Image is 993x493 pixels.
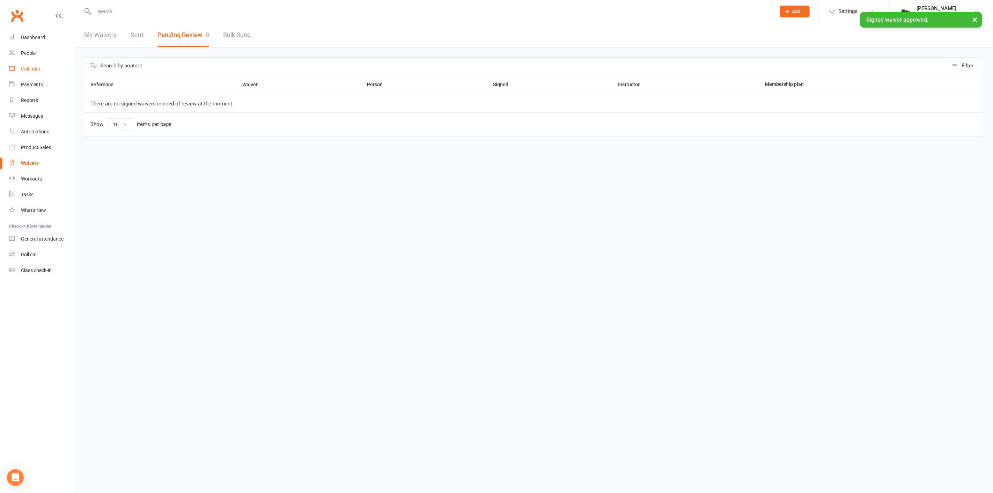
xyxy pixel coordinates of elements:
button: Instructor [618,80,647,89]
a: My Waivers [84,23,117,47]
a: Reports [9,93,74,108]
div: Tasks [21,192,34,197]
a: General attendance kiosk mode [9,231,74,247]
button: Signed [493,80,516,89]
div: Class check-in [21,267,52,273]
a: Workouts [9,171,74,187]
div: General attendance [21,236,64,242]
span: Instructor [618,82,647,87]
div: Automations [21,129,49,134]
input: Search... [92,7,771,16]
img: thumb_image1749576563.png [899,5,913,19]
div: [PERSON_NAME] [917,5,956,12]
div: Payments [21,82,43,87]
button: Pending Review0 [157,23,209,47]
div: Roll call [21,252,37,257]
input: Search by contact [84,58,948,74]
div: The Weight Rm [917,12,956,18]
a: People [9,45,74,61]
a: Waivers [9,155,74,171]
a: Bulk Send [223,23,251,47]
a: Tasks [9,187,74,203]
a: Automations [9,124,74,140]
div: Calendar [21,66,41,72]
span: 0 [206,31,209,38]
span: Waiver [242,82,265,87]
a: What's New [9,203,74,218]
div: Workouts [21,176,42,182]
a: Clubworx [8,7,26,24]
button: Waiver [242,80,265,89]
span: Settings [838,3,858,19]
button: Reference [90,80,121,89]
button: × [969,12,981,27]
a: Calendar [9,61,74,77]
button: Filter [948,58,983,74]
a: Payments [9,77,74,93]
a: Dashboard [9,30,74,45]
div: items per page [137,122,171,127]
div: Reports [21,97,38,103]
span: Signed [493,82,516,87]
a: Product Sales [9,140,74,155]
td: There are no signed waivers in need of review at the moment. [84,95,983,112]
div: Filter [962,61,973,70]
div: People [21,50,36,56]
th: Membership plan [759,74,939,95]
a: Class kiosk mode [9,263,74,278]
div: Dashboard [21,35,45,40]
button: Person [367,80,391,89]
div: What's New [21,207,46,213]
div: Signed waiver approved. [860,12,982,28]
a: Roll call [9,247,74,263]
div: Show [90,118,171,131]
a: Sent [131,23,144,47]
button: Add [780,6,810,17]
div: Waivers [21,160,39,166]
a: Messages [9,108,74,124]
div: Product Sales [21,145,51,150]
span: Reference [90,82,121,87]
div: Messages [21,113,43,119]
span: Add [792,9,801,14]
span: Person [367,82,391,87]
div: Open Intercom Messenger [7,469,24,486]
